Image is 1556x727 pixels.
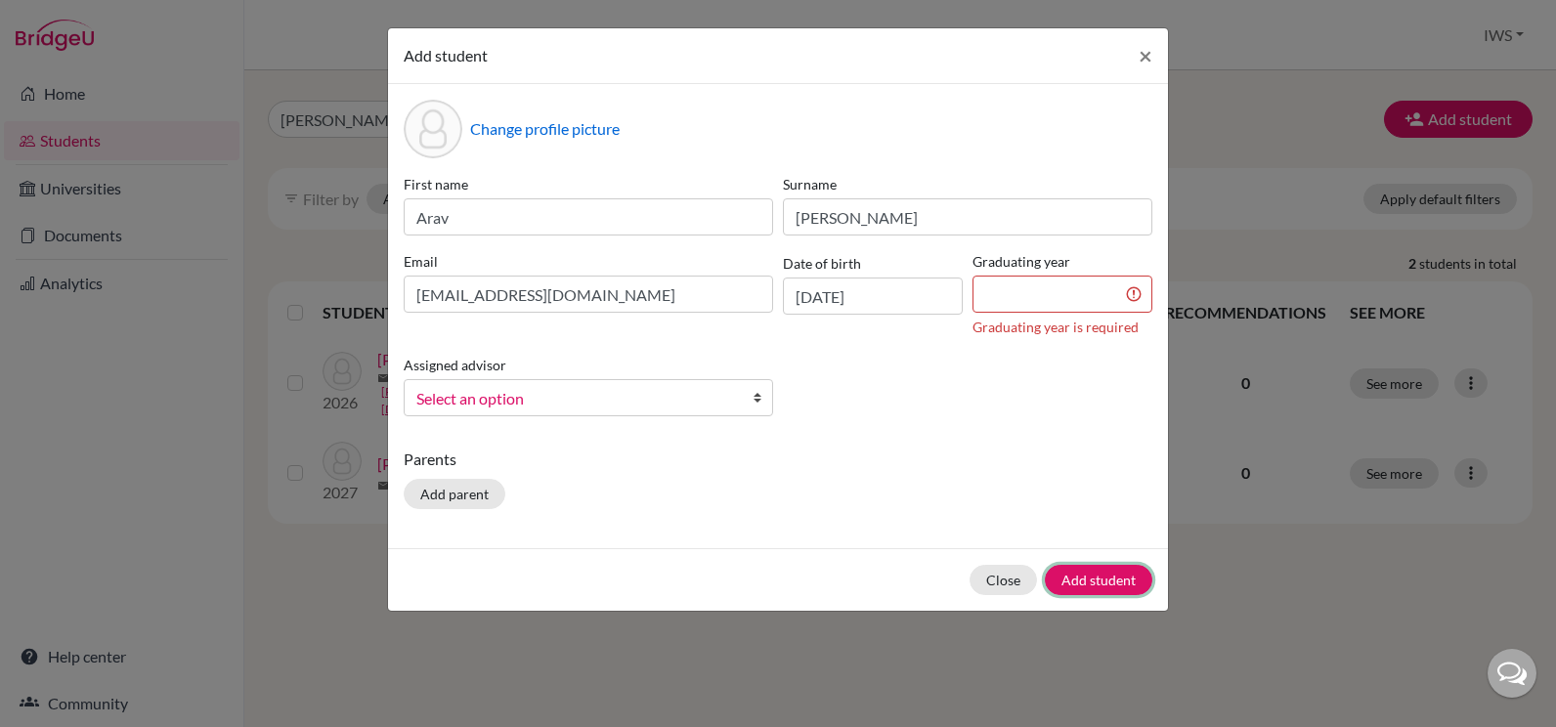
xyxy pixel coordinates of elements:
label: First name [404,174,773,194]
div: Profile picture [404,100,462,158]
label: Graduating year [972,251,1152,272]
span: × [1139,41,1152,69]
p: Parents [404,448,1152,471]
div: Graduating year is required [972,317,1152,337]
label: Surname [783,174,1152,194]
span: Add student [404,46,488,64]
span: Help [44,14,84,31]
button: Add parent [404,479,505,509]
button: Add student [1045,565,1152,595]
span: Select an option [416,386,735,411]
label: Email [404,251,773,272]
input: dd/mm/yyyy [783,278,963,315]
button: Close [1123,28,1168,83]
label: Date of birth [783,253,861,274]
label: Assigned advisor [404,355,506,375]
button: Close [970,565,1037,595]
